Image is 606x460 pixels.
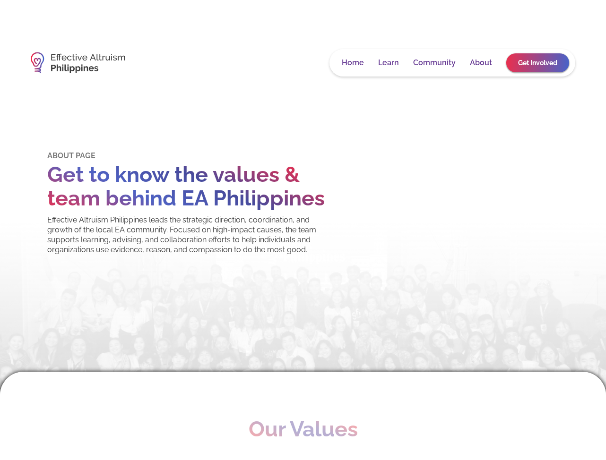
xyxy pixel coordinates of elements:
a: About [470,58,492,68]
a: Community [413,58,456,68]
h1: Our Values [249,419,358,440]
a: Get Involved [506,53,569,72]
a: Home [342,58,364,68]
a: Learn [378,58,399,68]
